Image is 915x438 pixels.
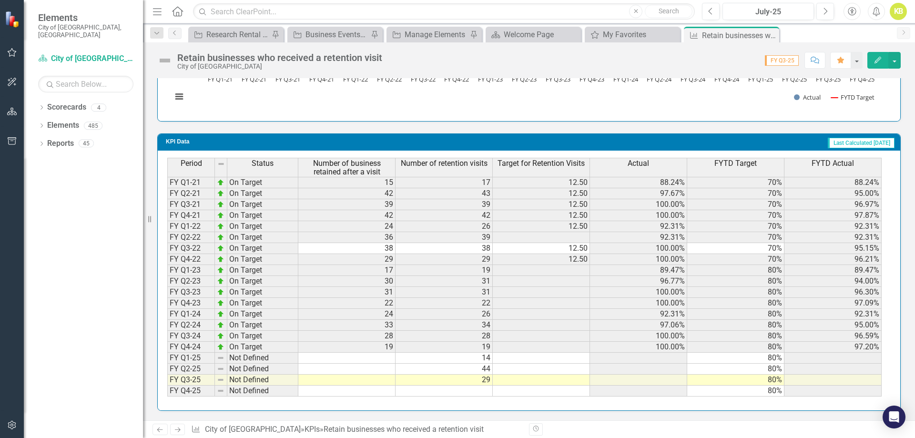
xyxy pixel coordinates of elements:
a: Manage Elements [389,29,468,41]
td: 42 [298,188,396,199]
td: On Target [227,265,298,276]
td: On Target [227,210,298,221]
button: KB [890,3,907,20]
img: 8DAGhfEEPCf229AAAAAElFTkSuQmCC [217,160,225,168]
td: Not Defined [227,386,298,397]
img: zOikAAAAAElFTkSuQmCC [217,201,224,208]
td: 38 [396,243,493,254]
td: Not Defined [227,364,298,375]
td: 36 [298,232,396,243]
td: 17 [396,177,493,188]
text: FY Q1-21 [208,75,233,83]
td: FY Q2-25 [167,364,215,375]
td: On Target [227,188,298,199]
td: On Target [227,320,298,331]
td: 39 [298,199,396,210]
td: On Target [227,342,298,353]
input: Search Below... [38,76,133,92]
span: FY Q3-25 [765,55,799,66]
td: FY Q1-21 [167,177,215,188]
td: 92.31% [590,221,687,232]
img: zOikAAAAAElFTkSuQmCC [217,255,224,263]
img: zOikAAAAAElFTkSuQmCC [217,343,224,351]
img: zOikAAAAAElFTkSuQmCC [217,190,224,197]
a: Welcome Page [488,29,579,41]
td: 92.31% [784,221,882,232]
td: FY Q4-23 [167,298,215,309]
td: FY Q3-22 [167,243,215,254]
text: FY Q4-24 [714,75,740,83]
text: FY Q2-23 [512,75,537,83]
td: 39 [396,232,493,243]
td: 95.15% [784,243,882,254]
text: FY Q2-22 [377,75,402,83]
text: FY Q3-25 [816,75,841,83]
span: Number of business retained after a visit [300,159,393,176]
td: 24 [298,309,396,320]
img: zOikAAAAAElFTkSuQmCC [217,321,224,329]
td: 34 [396,320,493,331]
td: On Target [227,276,298,287]
text: FY Q1-23 [478,75,503,83]
td: 70% [687,243,784,254]
td: 70% [687,232,784,243]
div: Manage Elements [405,29,468,41]
td: FY Q2-21 [167,188,215,199]
text: FY Q3-21 [275,75,300,83]
text: FY Q1-24 [613,75,639,83]
td: 12.50 [493,199,590,210]
text: FY Q2-21 [242,75,266,83]
img: zOikAAAAAElFTkSuQmCC [217,332,224,340]
text: FY Q4-25 [850,75,874,83]
a: KPIs [305,425,320,434]
span: Period [181,159,202,168]
text: FY Q4-23 [579,75,604,83]
text: FY Q2-24 [647,75,672,83]
button: Show Actual [794,93,821,102]
td: On Target [227,298,298,309]
td: 92.31% [590,309,687,320]
td: 96.30% [784,287,882,298]
td: 100.00% [590,243,687,254]
td: 100.00% [590,287,687,298]
td: 12.50 [493,177,590,188]
td: 70% [687,177,784,188]
div: Open Intercom Messenger [883,406,905,428]
td: 31 [298,287,396,298]
span: FYTD Target [714,159,757,168]
img: 8DAGhfEEPCf229AAAAAElFTkSuQmCC [217,387,224,395]
td: 26 [396,309,493,320]
img: ClearPoint Strategy [5,11,21,28]
div: Retain businesses who received a retention visit [177,52,382,63]
td: On Target [227,287,298,298]
td: FY Q3-25 [167,375,215,386]
td: 39 [396,199,493,210]
td: 70% [687,188,784,199]
div: July-25 [726,6,811,18]
td: 12.50 [493,188,590,199]
a: Scorecards [47,102,86,113]
td: 33 [298,320,396,331]
td: On Target [227,199,298,210]
button: Show FYTD Target [831,93,875,102]
td: 29 [396,375,493,386]
td: Not Defined [227,353,298,364]
td: On Target [227,331,298,342]
small: City of [GEOGRAPHIC_DATA], [GEOGRAPHIC_DATA] [38,23,133,39]
text: FY Q1-22 [343,75,368,83]
td: FY Q4-21 [167,210,215,221]
div: 4 [91,103,106,112]
td: 42 [298,210,396,221]
a: Research Rental Assistance for Businesses [191,29,269,41]
td: 97.06% [590,320,687,331]
td: On Target [227,243,298,254]
td: 29 [396,254,493,265]
td: 80% [687,342,784,353]
img: zOikAAAAAElFTkSuQmCC [217,179,224,186]
div: City of [GEOGRAPHIC_DATA] [177,63,382,70]
td: 28 [298,331,396,342]
td: 92.31% [784,232,882,243]
td: 70% [687,210,784,221]
div: Research Rental Assistance for Businesses [206,29,269,41]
